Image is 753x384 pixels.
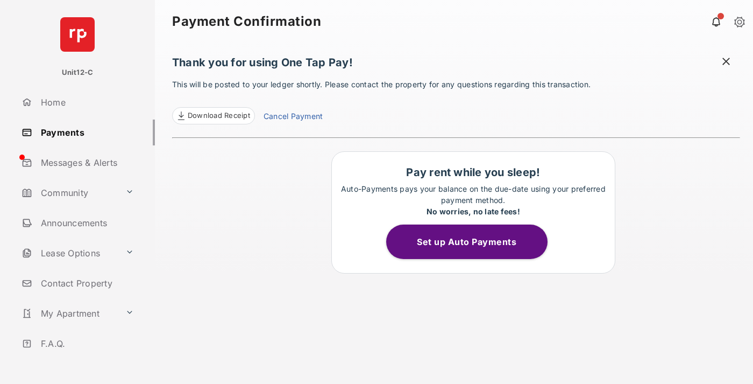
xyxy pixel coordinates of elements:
a: Announcements [17,210,155,236]
div: No worries, no late fees! [337,206,609,217]
button: Set up Auto Payments [386,225,548,259]
a: Community [17,180,121,206]
img: svg+xml;base64,PHN2ZyB4bWxucz0iaHR0cDovL3d3dy53My5vcmcvMjAwMC9zdmciIHdpZHRoPSI2NCIgaGVpZ2h0PSI2NC... [60,17,95,52]
a: Cancel Payment [264,110,323,124]
a: My Apartment [17,301,121,326]
a: Lease Options [17,240,121,266]
a: Contact Property [17,270,155,296]
p: Auto-Payments pays your balance on the due-date using your preferred payment method. [337,183,609,217]
a: F.A.Q. [17,331,155,357]
strong: Payment Confirmation [172,15,321,28]
h1: Pay rent while you sleep! [337,166,609,179]
p: Unit12-C [62,67,94,78]
a: Messages & Alerts [17,150,155,176]
h1: Thank you for using One Tap Pay! [172,56,740,74]
p: This will be posted to your ledger shortly. Please contact the property for any questions regardi... [172,79,740,124]
a: Set up Auto Payments [386,236,560,247]
span: Download Receipt [188,110,250,121]
a: Download Receipt [172,107,255,124]
a: Home [17,89,155,115]
a: Payments [17,120,155,145]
